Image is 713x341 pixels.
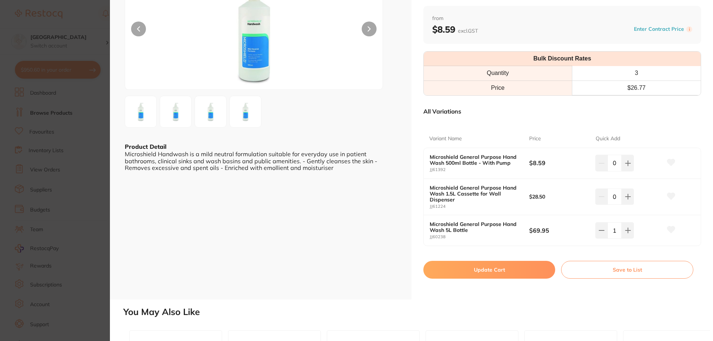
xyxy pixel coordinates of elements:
[458,27,478,34] span: excl. GST
[596,135,620,142] p: Quick Add
[197,98,224,125] img: Mjk
[424,81,572,95] td: Price
[432,24,478,35] b: $8.59
[572,66,701,81] th: 3
[125,143,166,150] b: Product Detail
[125,151,397,171] div: Microshield Handwash is a mild neutral formulation suitable for everyday use in patient bathrooms...
[232,98,259,125] img: MzA
[127,98,154,125] img: Mjc
[529,159,589,167] b: $8.59
[430,154,519,166] b: Microshield General Purpose Hand Wash 500ml Bottle - With Pump
[686,26,692,32] label: i
[561,261,693,279] button: Save to List
[430,204,529,209] small: JJ61224
[529,194,589,200] b: $28.50
[430,167,529,172] small: JJ61392
[632,26,686,33] button: Enter Contract Price
[430,185,519,203] b: Microshield General Purpose Hand Wash 1.5L Cassette for Wall Dispenser
[529,226,589,235] b: $69.95
[432,15,692,22] span: from
[529,135,541,142] p: Price
[423,108,461,115] p: All Variations
[423,261,555,279] button: Update Cart
[162,98,189,125] img: Mjg
[123,307,710,317] h2: You May Also Like
[424,66,572,81] th: Quantity
[430,235,529,239] small: JJ60238
[430,221,519,233] b: Microshield General Purpose Hand Wash 5L Bottle
[429,135,462,142] p: Variant Name
[572,81,701,95] td: $ 26.77
[424,52,701,66] th: Bulk Discount Rates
